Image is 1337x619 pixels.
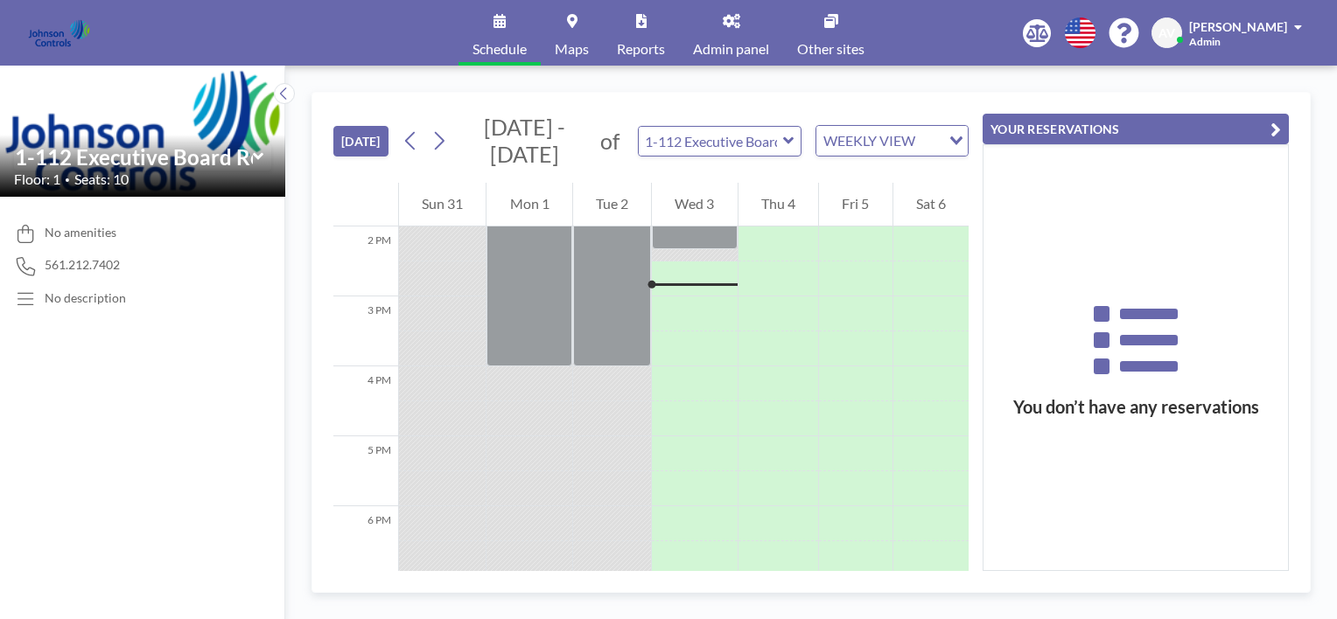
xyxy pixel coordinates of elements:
[45,225,116,240] span: No amenities
[486,183,571,226] div: Mon 1
[333,126,388,156] button: [DATE]
[738,183,818,226] div: Thu 4
[333,436,398,506] div: 5 PM
[820,129,919,152] span: WEEKLY VIEW
[399,183,486,226] div: Sun 31
[983,114,1289,144] button: YOUR RESERVATIONS
[652,183,737,226] div: Wed 3
[65,174,70,185] span: •
[333,226,398,296] div: 2 PM
[28,16,90,51] img: organization-logo
[333,506,398,576] div: 6 PM
[74,170,129,188] span: Seats: 10
[819,183,892,226] div: Fri 5
[1189,35,1221,48] span: Admin
[555,42,589,56] span: Maps
[573,183,651,226] div: Tue 2
[45,290,126,306] div: No description
[920,129,939,152] input: Search for option
[484,114,565,167] span: [DATE] - [DATE]
[983,396,1288,418] h3: You don’t have any reservations
[639,127,783,156] input: 1-112 Executive Board Room
[617,42,665,56] span: Reports
[333,296,398,366] div: 3 PM
[472,42,527,56] span: Schedule
[45,257,120,273] span: 561.212.7402
[797,42,864,56] span: Other sites
[14,170,60,188] span: Floor: 1
[1189,19,1287,34] span: [PERSON_NAME]
[693,42,769,56] span: Admin panel
[816,126,968,156] div: Search for option
[600,128,619,155] span: of
[333,366,398,436] div: 4 PM
[893,183,969,226] div: Sat 6
[1158,25,1175,41] span: AV
[15,144,253,170] input: 1-112 Executive Board Room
